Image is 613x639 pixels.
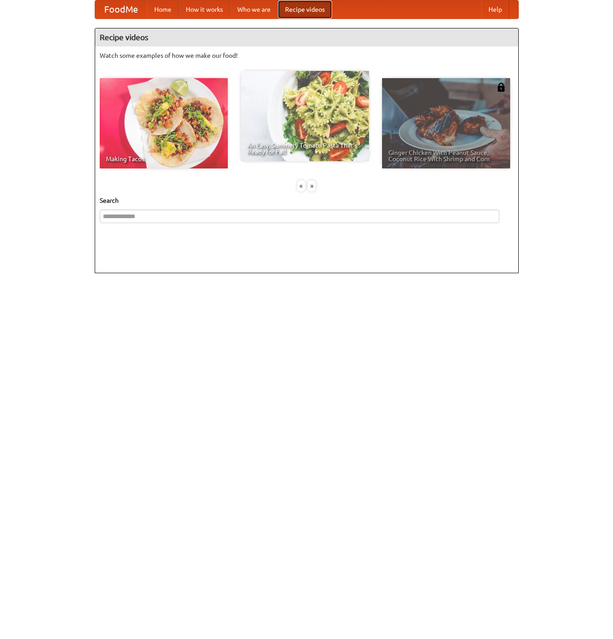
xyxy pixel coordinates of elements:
div: » [308,180,316,191]
span: Making Tacos [106,156,221,162]
a: How it works [179,0,230,19]
a: Help [481,0,509,19]
div: « [297,180,305,191]
span: An Easy, Summery Tomato Pasta That's Ready for Fall [247,142,363,155]
a: An Easy, Summery Tomato Pasta That's Ready for Fall [241,71,369,161]
h4: Recipe videos [95,28,518,47]
img: 483408.png [497,83,506,92]
a: Who we are [230,0,278,19]
a: Making Tacos [100,78,228,168]
a: Home [147,0,179,19]
a: FoodMe [95,0,147,19]
p: Watch some examples of how we make our food! [100,51,514,60]
a: Recipe videos [278,0,332,19]
h5: Search [100,196,514,205]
